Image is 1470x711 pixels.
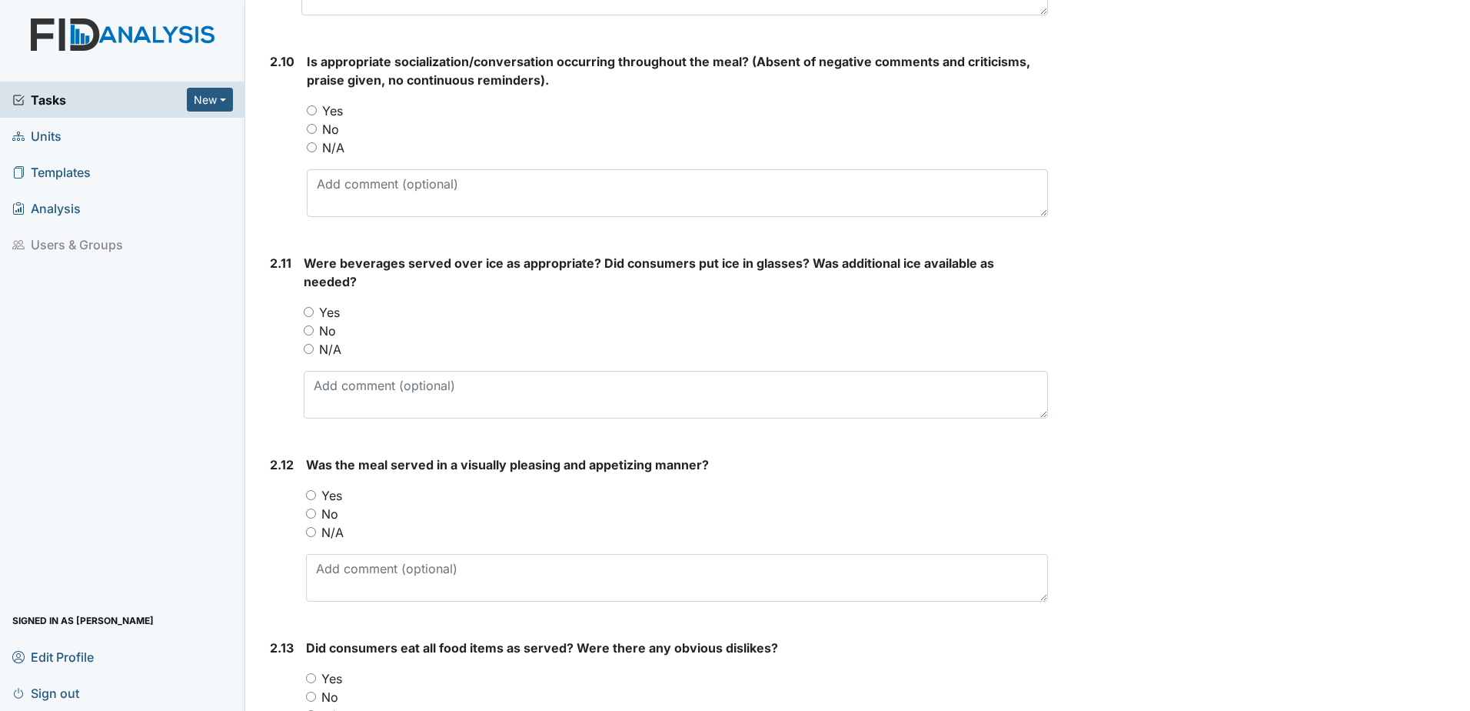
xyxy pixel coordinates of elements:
[270,254,291,272] label: 2.11
[12,160,91,184] span: Templates
[306,457,709,472] span: Was the meal served in a visually pleasing and appetizing manner?
[12,645,94,669] span: Edit Profile
[321,669,342,688] label: Yes
[322,120,339,139] label: No
[12,124,62,148] span: Units
[307,105,317,115] input: Yes
[306,640,778,656] span: Did consumers eat all food items as served? Were there any obvious dislikes?
[322,139,344,157] label: N/A
[322,102,343,120] label: Yes
[306,673,316,683] input: Yes
[306,509,316,519] input: No
[304,344,314,354] input: N/A
[12,196,81,220] span: Analysis
[319,340,341,359] label: N/A
[306,692,316,702] input: No
[187,88,233,112] button: New
[270,52,294,71] label: 2.10
[304,325,314,335] input: No
[307,54,1030,88] span: Is appropriate socialization/conversation occurring throughout the meal? (Absent of negative comm...
[319,322,336,340] label: No
[12,681,79,705] span: Sign out
[306,490,316,500] input: Yes
[321,505,338,523] label: No
[321,523,344,542] label: N/A
[270,639,294,657] label: 2.13
[319,303,340,322] label: Yes
[304,255,994,289] span: Were beverages served over ice as appropriate? Did consumers put ice in glasses? Was additional i...
[307,124,317,134] input: No
[307,142,317,152] input: N/A
[12,609,154,633] span: Signed in as [PERSON_NAME]
[12,91,187,109] a: Tasks
[270,456,294,474] label: 2.12
[304,307,314,317] input: Yes
[306,527,316,537] input: N/A
[321,486,342,505] label: Yes
[321,688,338,706] label: No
